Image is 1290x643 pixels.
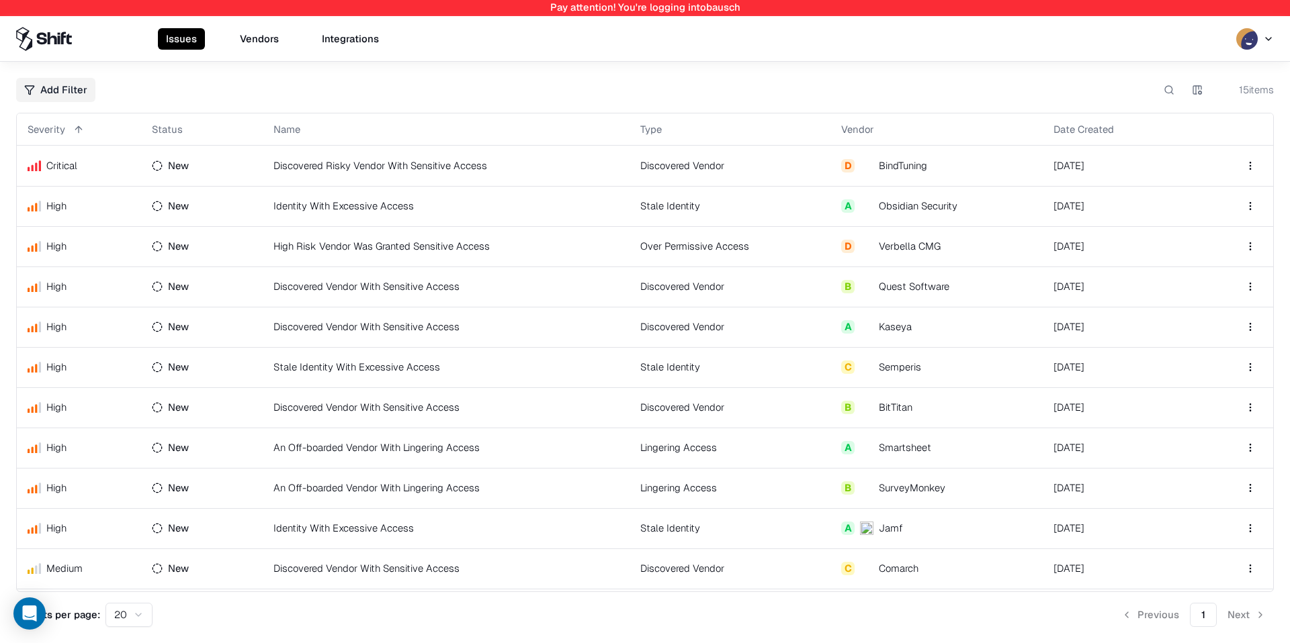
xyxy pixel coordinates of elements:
div: Quest Software [879,279,949,293]
div: High [28,239,130,253]
div: High [28,319,130,334]
button: New [152,558,209,579]
div: Critical [28,158,130,172]
div: Date Created [1053,122,1114,136]
td: Discovered Risky Vendor With Sensitive Access [263,146,630,186]
button: New [152,437,209,458]
img: Kaseya [860,320,873,334]
div: High [28,360,130,374]
td: An Off-boarded Vendor With Lingering Access [263,468,630,508]
button: New [152,356,209,378]
img: BitTitan [860,401,873,414]
img: Quest Software [860,280,873,293]
td: Discovered Vendor With Sensitive Access [263,266,630,307]
td: Discovered Risky Vendor With Sensitive Access [263,589,630,629]
div: High [28,440,130,454]
td: Discovered Vendor [630,548,830,589]
td: Stale Identity With Excessive Access [263,347,630,387]
td: [DATE] [1043,146,1203,186]
div: New [168,360,189,374]
div: B [841,481,855,495]
div: C [841,562,855,575]
img: Obsidian Security [860,199,873,213]
div: B [841,280,855,293]
td: [DATE] [1043,428,1203,468]
div: A [841,522,855,535]
div: New [168,521,189,535]
div: Jamf [879,521,903,535]
button: Issues [158,28,205,50]
img: BindTuning [860,159,873,172]
div: Verbella CMG [879,239,941,253]
div: D [841,240,855,253]
div: A [841,441,855,454]
td: [DATE] [1043,186,1203,226]
div: BindTuning [879,158,927,172]
div: C [841,360,855,374]
div: Semperis [879,360,921,374]
img: Comarch [860,562,873,575]
img: Semperis [860,360,873,374]
div: High [28,279,130,293]
div: 15 items [1220,83,1274,97]
div: New [168,561,189,575]
img: Verbella CMG [860,240,873,253]
div: Medium [28,561,130,575]
div: New [168,199,189,213]
td: Discovered Vendor [630,589,830,629]
div: Smartsheet [879,440,931,454]
button: New [152,276,209,297]
td: Discovered Vendor [630,266,830,307]
td: Discovered Vendor [630,307,830,347]
div: Obsidian Security [879,199,957,213]
div: New [168,239,189,253]
td: [DATE] [1043,468,1203,508]
div: D [841,159,855,172]
button: Integrations [314,28,387,50]
div: B [841,401,855,414]
div: Open Intercom Messenger [13,597,46,630]
button: New [152,236,209,257]
img: Jamf [860,522,873,535]
td: High Risk Vendor Was Granted Sensitive Access [263,226,630,266]
td: Discovered Vendor [630,387,830,428]
td: [DATE] [1043,307,1203,347]
td: Discovered Vendor [630,146,830,186]
div: High [28,521,130,535]
div: BitTitan [879,400,912,414]
td: [DATE] [1043,266,1203,307]
div: New [168,400,189,414]
td: [DATE] [1043,387,1203,428]
button: New [152,155,209,177]
div: A [841,320,855,334]
td: Identity With Excessive Access [263,508,630,548]
button: New [152,477,209,499]
td: Discovered Vendor With Sensitive Access [263,387,630,428]
button: New [152,397,209,418]
button: New [152,517,209,539]
td: Stale Identity [630,508,830,548]
div: High [28,199,130,213]
div: Status [152,122,183,136]
td: Stale Identity [630,347,830,387]
img: SurveyMonkey [860,481,873,495]
nav: pagination [1113,603,1274,627]
div: Severity [28,122,65,136]
div: New [168,440,189,454]
div: New [168,319,189,334]
div: New [168,481,189,495]
div: High [28,400,130,414]
div: High [28,481,130,495]
td: Discovered Vendor With Sensitive Access [263,548,630,589]
div: Type [640,122,662,136]
td: [DATE] [1043,508,1203,548]
td: Identity With Excessive Access [263,186,630,226]
div: New [168,279,189,293]
td: Discovered Vendor With Sensitive Access [263,307,630,347]
td: Stale Identity [630,186,830,226]
button: Add Filter [16,78,95,102]
td: Over Permissive Access [630,226,830,266]
div: SurveyMonkey [879,481,945,495]
td: [DATE] [1043,548,1203,589]
button: New [152,316,209,338]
